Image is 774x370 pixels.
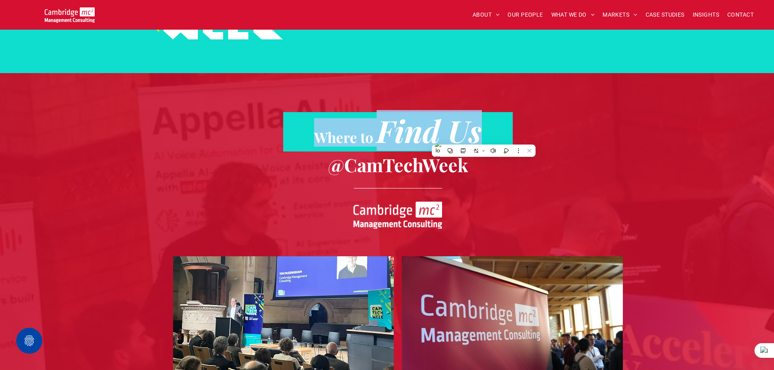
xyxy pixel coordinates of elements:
a: ABOUT [468,9,504,21]
a: CASE STUDIES [642,9,689,21]
img: Go to Homepage [45,7,95,23]
a: MARKETS [598,9,641,21]
span: Where to [314,128,373,147]
a: CONTACT [723,9,758,21]
img: sustainability [353,201,442,229]
a: OUR PEOPLE [503,9,547,21]
a: Your Business Transformed | Cambridge Management Consulting [45,9,95,17]
strong: @CamTechWeek [328,152,468,177]
span: Find Us [377,110,482,151]
a: INSIGHTS [689,9,723,21]
a: WHAT WE DO [547,9,599,21]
